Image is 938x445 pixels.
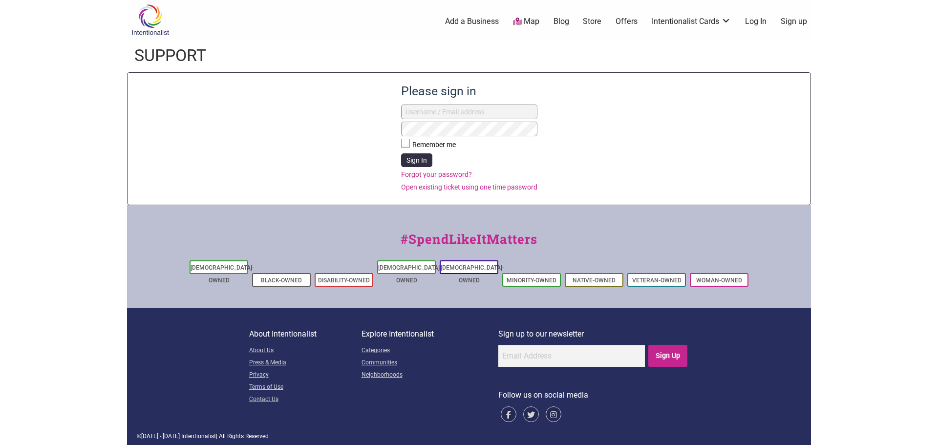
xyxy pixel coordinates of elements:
[498,389,689,402] p: Follow us on social media
[696,277,742,284] a: Woman-Owned
[362,369,498,381] a: Neighborhoods
[573,277,616,284] a: Native-Owned
[401,139,456,151] label: Remember me
[249,328,362,340] p: About Intentionalist
[261,277,302,284] a: Black-Owned
[249,369,362,381] a: Privacy
[362,357,498,369] a: Communities
[781,16,807,27] a: Sign up
[378,264,442,284] a: [DEMOGRAPHIC_DATA]-Owned
[127,4,173,36] img: Intentionalist
[441,264,504,284] a: [DEMOGRAPHIC_DATA]-Owned
[401,105,537,119] input: Username / Email address
[498,328,689,340] p: Sign up to our newsletter
[249,357,362,369] a: Press & Media
[401,153,432,167] button: Sign In
[401,170,537,180] a: Forgot your password?
[362,328,498,340] p: Explore Intentionalist
[445,16,499,27] a: Add a Business
[127,230,811,258] div: #SpendLikeItMatters
[745,16,767,27] a: Log In
[616,16,638,27] a: Offers
[632,277,682,284] a: Veteran-Owned
[137,432,801,441] div: © | All Rights Reserved
[191,264,254,284] a: [DEMOGRAPHIC_DATA]-Owned
[249,394,362,406] a: Contact Us
[652,16,731,27] a: Intentionalist Cards
[134,44,206,67] h1: Support
[318,277,370,284] a: Disability-Owned
[583,16,601,27] a: Store
[507,277,556,284] a: Minority-Owned
[513,16,539,27] a: Map
[648,345,688,367] input: Sign Up
[141,433,180,440] span: [DATE] - [DATE]
[249,345,362,357] a: About Us
[181,433,216,440] span: Intentionalist
[498,345,645,367] input: Email Address
[401,83,537,100] h2: Please sign in
[249,381,362,394] a: Terms of Use
[362,345,498,357] a: Categories
[554,16,569,27] a: Blog
[401,182,537,192] a: Open existing ticket using one time password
